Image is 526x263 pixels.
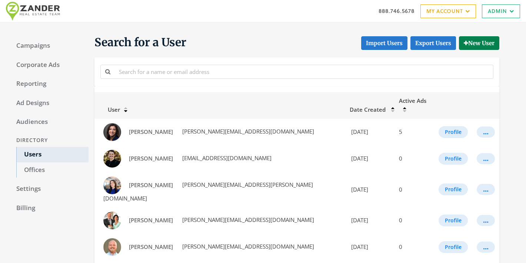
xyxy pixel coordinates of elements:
div: ... [483,132,489,132]
a: Ad Designs [9,95,89,111]
img: Casen Maw profile [103,150,121,168]
td: 0 [394,172,434,207]
button: Profile [439,241,468,253]
i: Search for a name or email address [105,69,110,74]
button: ... [477,242,495,253]
span: [PERSON_NAME][EMAIL_ADDRESS][PERSON_NAME][DOMAIN_NAME] [103,181,313,202]
a: Export Users [410,36,456,50]
button: ... [477,127,495,138]
td: 0 [394,234,434,260]
a: Users [16,147,89,162]
a: [PERSON_NAME] [124,178,178,192]
button: Profile [439,126,468,138]
span: Search for a User [94,35,186,50]
td: [DATE] [345,119,394,145]
td: 5 [394,119,434,145]
a: Offices [16,162,89,178]
span: [PERSON_NAME] [129,181,173,189]
div: ... [483,220,489,221]
img: Clara Shaw profile [103,176,121,194]
span: [PERSON_NAME][EMAIL_ADDRESS][DOMAIN_NAME] [181,243,314,250]
button: New User [459,36,499,50]
a: [PERSON_NAME] [124,213,178,227]
span: [PERSON_NAME][EMAIL_ADDRESS][DOMAIN_NAME] [181,128,314,135]
span: [PERSON_NAME][EMAIL_ADDRESS][DOMAIN_NAME] [181,216,314,223]
button: Profile [439,153,468,165]
span: [PERSON_NAME] [129,243,173,250]
a: [PERSON_NAME] [124,152,178,165]
td: 0 [394,207,434,234]
img: Adwerx [6,2,64,20]
a: My Account [420,4,476,18]
a: Billing [9,200,89,216]
span: [EMAIL_ADDRESS][DOMAIN_NAME] [181,154,272,162]
a: [PERSON_NAME] [124,125,178,139]
button: Profile [439,215,468,226]
span: [PERSON_NAME] [129,155,173,162]
a: Settings [9,181,89,197]
button: ... [477,184,495,195]
div: ... [483,189,489,190]
td: 0 [394,145,434,172]
span: [PERSON_NAME] [129,216,173,224]
td: [DATE] [345,172,394,207]
span: Date Created [350,106,386,113]
img: Eric Petterborg profile [103,238,121,256]
span: Active Ads [399,97,426,104]
a: Campaigns [9,38,89,54]
div: ... [483,247,489,247]
button: Import Users [361,36,407,50]
span: [PERSON_NAME] [129,128,173,135]
input: Search for a name or email address [114,65,493,78]
img: Corey Zander profile [103,212,121,229]
a: Admin [482,4,520,18]
span: User [99,106,120,113]
img: Andrea Newby profile [103,123,121,141]
div: Directory [9,134,89,147]
a: Reporting [9,76,89,92]
td: [DATE] [345,234,394,260]
button: ... [477,215,495,226]
a: 888.746.5678 [379,7,415,15]
a: Corporate Ads [9,57,89,73]
a: Audiences [9,114,89,130]
a: [PERSON_NAME] [124,240,178,254]
td: [DATE] [345,207,394,234]
td: [DATE] [345,145,394,172]
button: ... [477,153,495,164]
button: Profile [439,183,468,195]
